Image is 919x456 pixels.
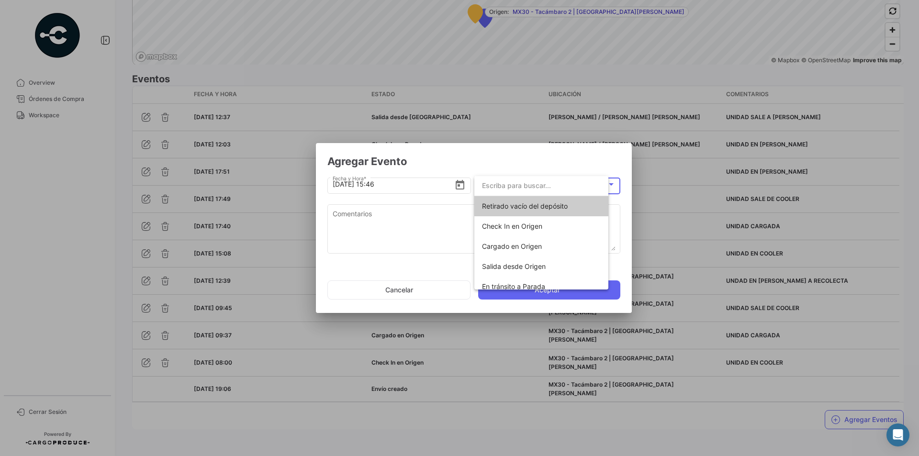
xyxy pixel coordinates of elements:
span: Salida desde Origen [482,262,546,270]
div: Abrir Intercom Messenger [886,423,909,446]
span: Cargado en Origen [482,242,542,250]
span: En tránsito a Parada [482,282,545,290]
input: dropdown search [474,176,608,196]
span: Retirado vacío del depósito [482,202,568,210]
span: Check In en Origen [482,222,542,230]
